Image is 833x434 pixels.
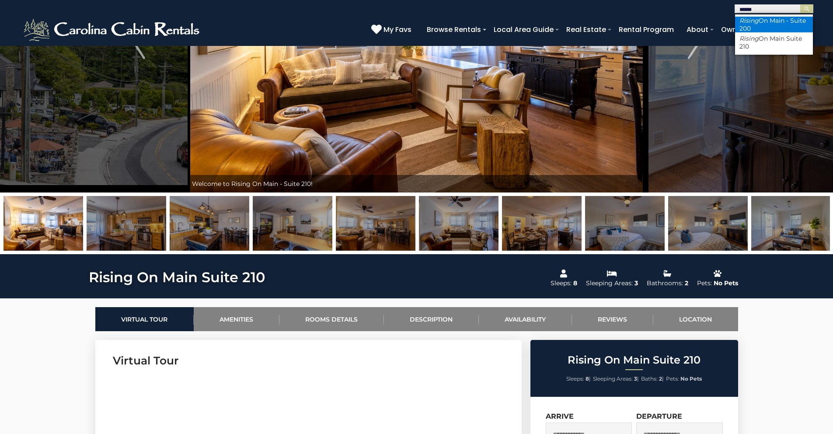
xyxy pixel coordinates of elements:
[739,35,759,42] em: Rising
[593,373,639,385] li: |
[3,196,83,251] img: 163485768
[751,196,831,251] img: 163485772
[566,375,584,382] span: Sleeps:
[383,24,411,35] span: My Favs
[641,375,658,382] span: Baths:
[95,307,194,331] a: Virtual Tour
[419,196,498,251] img: 163485769
[680,375,702,382] strong: No Pets
[279,307,384,331] a: Rooms Details
[717,22,769,37] a: Owner Login
[682,22,713,37] a: About
[614,22,678,37] a: Rental Program
[113,353,504,368] h3: Virtual Tour
[593,375,633,382] span: Sleeping Areas:
[371,24,414,35] a: My Favs
[533,354,736,366] h2: Rising On Main Suite 210
[586,375,589,382] strong: 8
[735,35,813,50] li: On Main Suite 210
[489,22,558,37] a: Local Area Guide
[87,196,166,251] img: 163485764
[546,412,574,420] label: Arrive
[22,17,203,43] img: White-1-2.png
[170,196,249,251] img: 163485765
[659,375,662,382] strong: 2
[384,307,479,331] a: Description
[641,373,664,385] li: |
[636,412,682,420] label: Departure
[572,307,653,331] a: Reviews
[479,307,572,331] a: Availability
[739,17,759,24] em: Rising
[666,375,679,382] span: Pets:
[562,22,610,37] a: Real Estate
[502,196,582,251] img: 163485763
[735,17,813,32] li: On Main - Suite 200
[194,307,279,331] a: Amenities
[668,196,748,251] img: 163485770
[188,175,646,192] div: Welcome to Rising On Main - Suite 210!
[653,307,738,331] a: Location
[336,196,415,251] img: 163485767
[422,22,485,37] a: Browse Rentals
[566,373,591,385] li: |
[634,375,637,382] strong: 3
[585,196,665,251] img: 163485771
[253,196,332,251] img: 163485766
